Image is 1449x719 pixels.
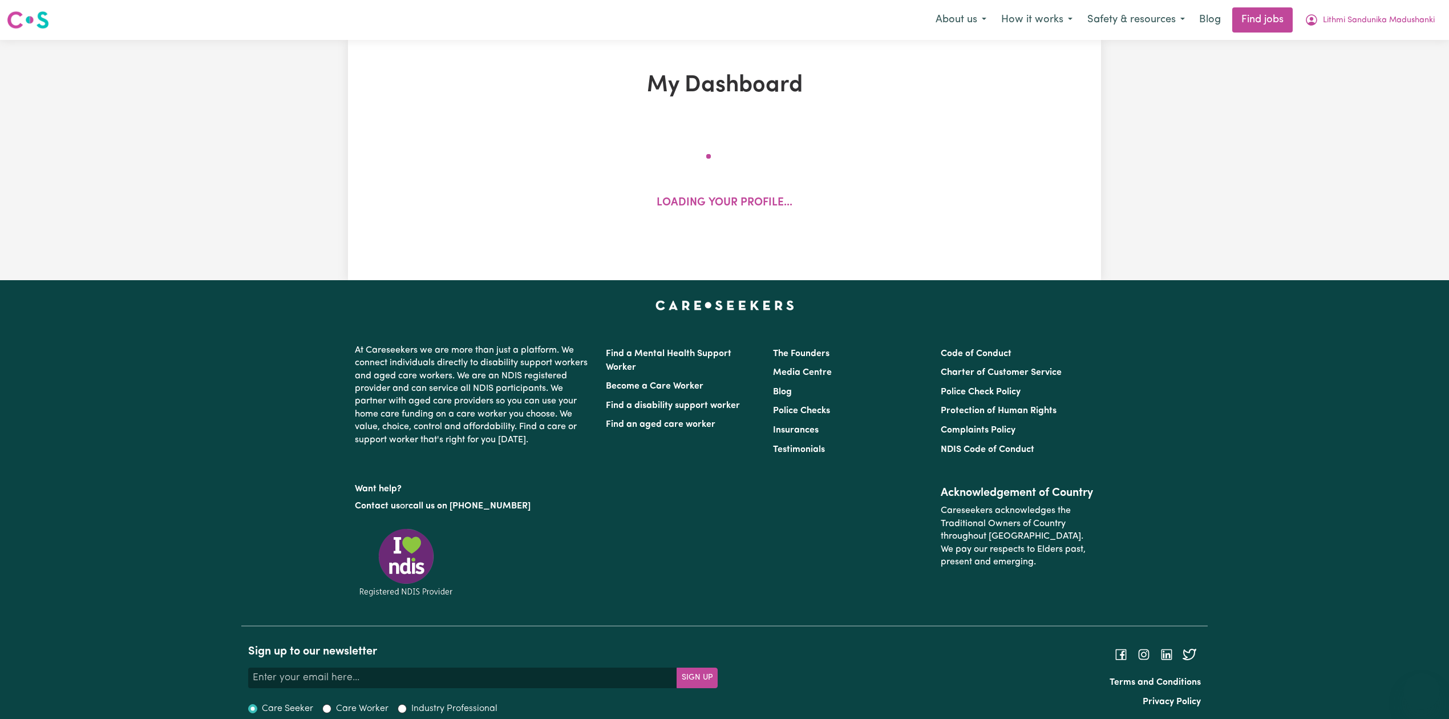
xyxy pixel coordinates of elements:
[606,382,703,391] a: Become a Care Worker
[248,668,677,688] input: Enter your email here...
[355,478,592,495] p: Want help?
[657,195,792,212] p: Loading your profile...
[262,702,313,716] label: Care Seeker
[1160,650,1173,659] a: Follow Careseekers on LinkedIn
[480,72,969,99] h1: My Dashboard
[355,495,592,517] p: or
[941,368,1062,377] a: Charter of Customer Service
[355,527,458,598] img: Registered NDIS provider
[1143,697,1201,706] a: Privacy Policy
[941,349,1011,358] a: Code of Conduct
[773,445,825,454] a: Testimonials
[928,8,994,32] button: About us
[1192,7,1228,33] a: Blog
[941,387,1021,397] a: Police Check Policy
[7,7,49,33] a: Careseekers logo
[1110,678,1201,687] a: Terms and Conditions
[677,668,718,688] button: Subscribe
[1297,8,1442,32] button: My Account
[408,502,531,511] a: call us on [PHONE_NUMBER]
[941,406,1057,415] a: Protection of Human Rights
[941,426,1015,435] a: Complaints Policy
[606,349,731,372] a: Find a Mental Health Support Worker
[606,401,740,410] a: Find a disability support worker
[941,486,1094,500] h2: Acknowledgement of Country
[1403,673,1440,710] iframe: Button to launch messaging window
[655,301,794,310] a: Careseekers home page
[941,500,1094,573] p: Careseekers acknowledges the Traditional Owners of Country throughout [GEOGRAPHIC_DATA]. We pay o...
[773,406,830,415] a: Police Checks
[773,426,819,435] a: Insurances
[1183,650,1196,659] a: Follow Careseekers on Twitter
[248,645,718,659] h2: Sign up to our newsletter
[1137,650,1151,659] a: Follow Careseekers on Instagram
[336,702,388,716] label: Care Worker
[355,340,592,451] p: At Careseekers we are more than just a platform. We connect individuals directly to disability su...
[606,420,715,429] a: Find an aged care worker
[1114,650,1128,659] a: Follow Careseekers on Facebook
[773,368,832,377] a: Media Centre
[355,502,400,511] a: Contact us
[994,8,1080,32] button: How it works
[411,702,497,716] label: Industry Professional
[773,349,829,358] a: The Founders
[1323,14,1435,27] span: Lithmi Sandunika Madushanki
[941,445,1034,454] a: NDIS Code of Conduct
[1232,7,1293,33] a: Find jobs
[1080,8,1192,32] button: Safety & resources
[7,10,49,30] img: Careseekers logo
[773,387,792,397] a: Blog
